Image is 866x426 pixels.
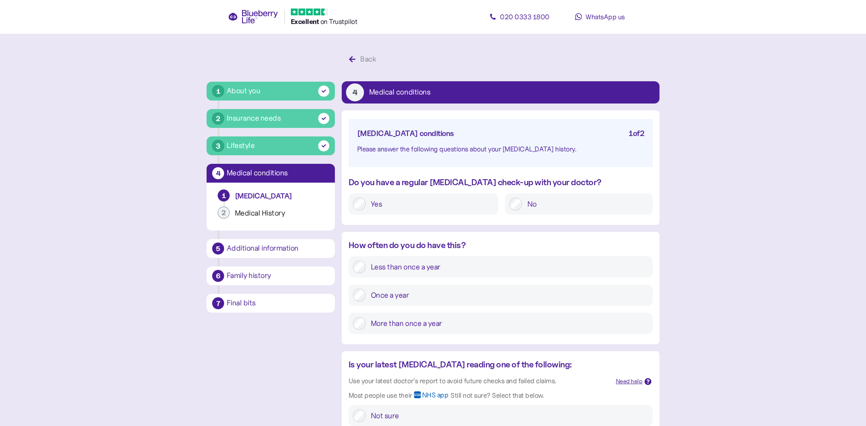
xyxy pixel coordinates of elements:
div: Still not sure? Select that below. [450,390,544,401]
span: WhatsApp us [585,12,625,21]
div: Is your latest [MEDICAL_DATA] reading one of the following: [349,358,609,371]
button: 5Additional information [207,239,335,258]
button: Back [342,50,386,68]
a: WhatsApp us [562,8,638,25]
button: 4Medical conditions [342,81,659,104]
div: 1 [218,189,230,201]
div: 7 [212,297,224,309]
div: Use your latest doctor’s report to avoid future checks and failed claims. [349,376,609,386]
div: Do you have a regular [MEDICAL_DATA] check-up with your doctor? [349,176,653,189]
a: 020 0333 1800 [481,8,558,25]
div: Back [360,53,376,65]
div: Family history [227,272,329,280]
div: 5 [212,243,224,254]
div: Additional information [227,245,329,252]
div: Please answer the following questions about your [MEDICAL_DATA] history. [357,144,644,154]
div: Medical History [235,208,324,218]
div: Most people use their [349,390,412,401]
label: Once a year [366,289,648,302]
button: 4Medical conditions [207,164,335,183]
span: on Trustpilot [320,17,358,26]
label: No [522,198,648,210]
div: How often do you do have this? [349,239,653,252]
span: 020 0333 1800 [500,12,550,21]
label: Less than once a year [366,260,648,273]
span: Excellent ️ [291,17,320,26]
div: About you [227,85,260,97]
div: 4 [212,167,224,179]
label: More than once a year [366,317,648,330]
button: 1About you [207,82,335,101]
div: Lifestyle [227,140,255,151]
div: [MEDICAL_DATA] conditions [357,127,454,139]
div: Not sure [371,409,648,422]
button: 3Lifestyle [207,136,335,155]
label: Yes [366,198,494,210]
button: 1[MEDICAL_DATA] [213,189,328,207]
div: 2 [218,207,230,219]
div: 3 [212,140,224,152]
button: 2Medical History [213,207,328,224]
div: Need help [616,377,643,386]
div: 4 [346,83,364,101]
div: 1 [212,85,224,97]
div: Insurance needs [227,112,281,124]
div: Medical conditions [369,89,430,96]
div: 6 [212,270,224,282]
div: [MEDICAL_DATA] [235,191,324,201]
div: Final bits [227,299,329,307]
div: 1 of 2 [629,127,644,139]
div: Medical conditions [227,169,329,177]
button: 6Family history [207,266,335,285]
span: NHS app [422,391,448,405]
button: 2Insurance needs [207,109,335,128]
button: 7Final bits [207,294,335,313]
div: 2 [212,112,224,124]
